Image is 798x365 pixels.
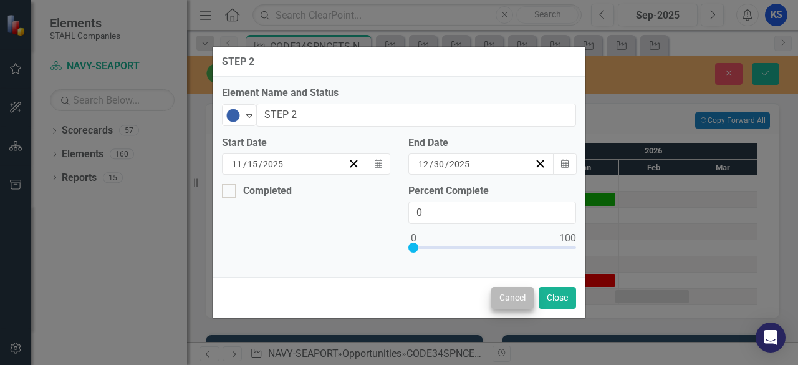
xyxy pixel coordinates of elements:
label: Element Name and Status [222,86,576,100]
div: End Date [408,136,576,150]
button: Cancel [491,287,534,309]
span: / [445,158,449,170]
div: STEP 2 [222,56,254,67]
img: Pink Team [226,108,241,123]
button: Close [539,287,576,309]
span: / [243,158,247,170]
div: Open Intercom Messenger [756,323,786,353]
span: / [259,158,262,170]
input: Name [256,104,576,127]
span: / [430,158,433,170]
label: Percent Complete [408,184,576,198]
div: Start Date [222,136,390,150]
